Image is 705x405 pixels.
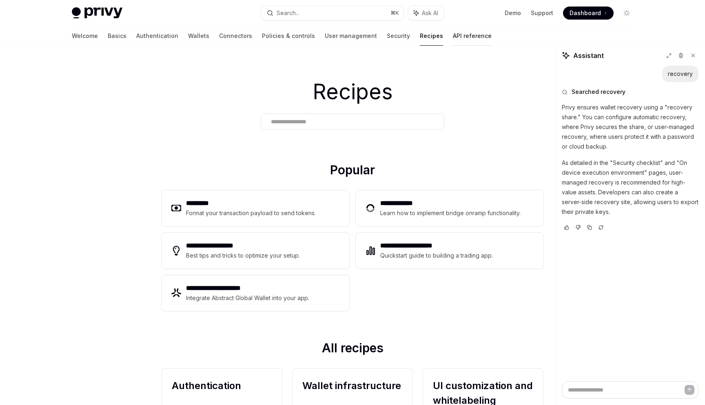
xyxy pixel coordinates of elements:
span: Searched recovery [572,88,625,96]
a: **** ****Format your transaction payload to send tokens. [162,190,349,226]
button: Send message [685,385,694,395]
a: Security [387,26,410,46]
div: Format your transaction payload to send tokens. [186,208,316,218]
p: As detailed in the "Security checklist" and "On device execution environment" pages, user-managed... [562,158,698,217]
img: light logo [72,7,122,19]
a: Demo [505,9,521,17]
div: Learn how to implement bridge onramp functionality. [380,208,523,218]
div: Quickstart guide to building a trading app. [380,251,493,260]
button: Ask AI [408,6,444,20]
a: API reference [453,26,492,46]
p: Privy ensures wallet recovery using a "recovery share." You can configure automatic recovery, whe... [562,102,698,151]
a: Dashboard [563,7,614,20]
button: Toggle dark mode [620,7,633,20]
a: Support [531,9,553,17]
a: Authentication [136,26,178,46]
button: Search...⌘K [261,6,404,20]
div: Best tips and tricks to optimize your setup. [186,251,301,260]
h2: Popular [162,162,543,180]
a: User management [325,26,377,46]
a: Connectors [219,26,252,46]
a: Recipes [420,26,443,46]
span: Assistant [573,51,604,60]
a: Welcome [72,26,98,46]
a: Wallets [188,26,209,46]
a: Policies & controls [262,26,315,46]
span: Ask AI [422,9,438,17]
span: ⌘ K [390,10,399,16]
a: Basics [108,26,126,46]
span: Dashboard [570,9,601,17]
div: recovery [668,70,693,78]
h2: All recipes [162,340,543,358]
a: **** **** ***Learn how to implement bridge onramp functionality. [356,190,543,226]
div: Search... [277,8,299,18]
button: Searched recovery [562,88,698,96]
div: Integrate Abstract Global Wallet into your app. [186,293,310,303]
